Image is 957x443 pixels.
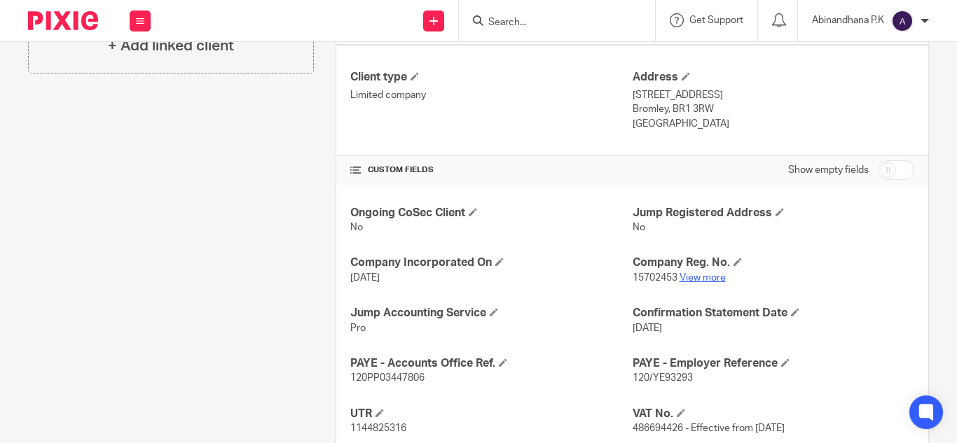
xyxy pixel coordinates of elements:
h4: Jump Accounting Service [350,306,632,321]
h4: Confirmation Statement Date [633,306,914,321]
p: Limited company [350,88,632,102]
h4: Company Reg. No. [633,255,914,270]
h4: VAT No. [633,407,914,421]
h4: PAYE - Accounts Office Ref. [350,356,632,371]
h4: Client type [350,70,632,85]
a: View more [680,273,726,283]
span: 15702453 [633,273,677,283]
img: svg%3E [891,10,914,32]
span: 120PP03447806 [350,373,425,383]
span: 1144825316 [350,423,406,433]
h4: PAYE - Employer Reference [633,356,914,371]
h4: Jump Registered Address [633,206,914,220]
span: 486694426 - Effective from [DATE] [633,423,785,433]
span: Pro [350,323,366,333]
label: Show empty fields [788,163,869,177]
h4: Address [633,70,914,85]
span: [DATE] [350,273,380,283]
p: [STREET_ADDRESS] [633,88,914,102]
span: No [633,223,645,232]
h4: + Add linked client [108,35,234,57]
h4: Ongoing CoSec Client [350,206,632,220]
input: Search [487,17,613,29]
h4: Company Incorporated On [350,255,632,270]
span: No [350,223,363,232]
p: Bromley, BR1 3RW [633,102,914,116]
p: Abinandhana P.K [812,13,884,27]
h4: CUSTOM FIELDS [350,164,632,176]
span: Get Support [689,15,743,25]
span: 120/YE93293 [633,373,693,383]
img: Pixie [28,11,98,30]
h4: UTR [350,407,632,421]
p: [GEOGRAPHIC_DATA] [633,117,914,131]
span: [DATE] [633,323,662,333]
